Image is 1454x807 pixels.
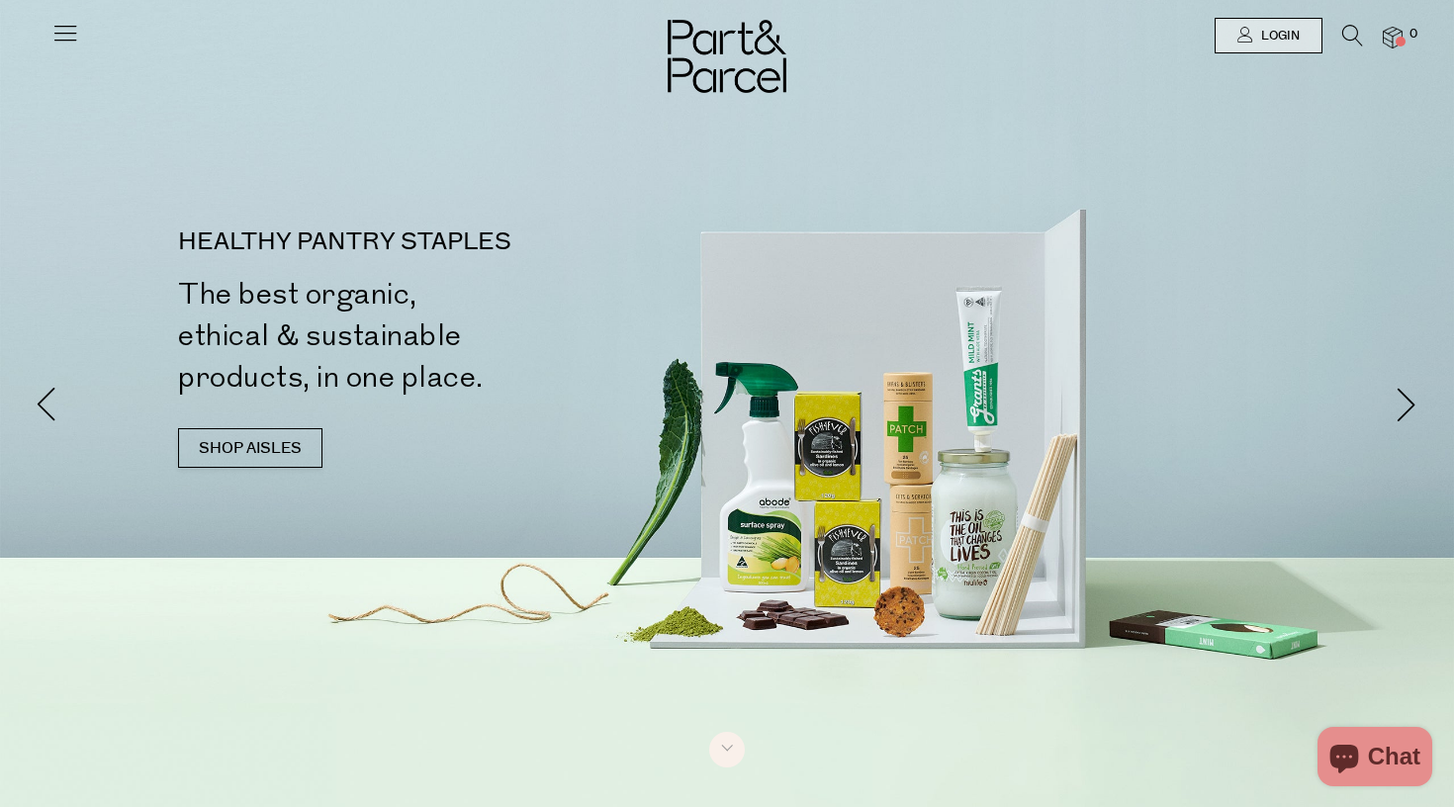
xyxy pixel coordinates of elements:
h2: The best organic, ethical & sustainable products, in one place. [178,274,735,399]
inbox-online-store-chat: Shopify online store chat [1312,727,1438,791]
a: 0 [1383,27,1403,47]
p: HEALTHY PANTRY STAPLES [178,230,735,254]
span: Login [1256,28,1300,45]
a: Login [1215,18,1322,53]
span: 0 [1405,26,1422,44]
img: Part&Parcel [668,20,786,93]
a: SHOP AISLES [178,428,322,468]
